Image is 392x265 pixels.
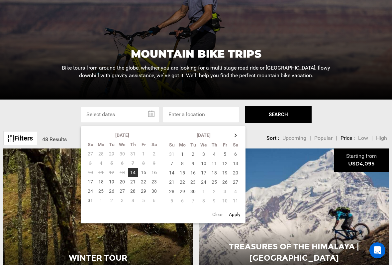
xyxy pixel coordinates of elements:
input: Select dates [81,106,159,123]
span: High [376,135,387,141]
span: Upcoming [282,135,306,141]
th: [DATE] [177,131,230,140]
span: 48 Results [42,136,67,142]
button: Clear [210,208,225,220]
li: | [336,134,337,142]
div: Open Intercom Messenger [369,242,385,258]
h1: Mountain Bike Trips [55,49,337,59]
a: Filters [3,131,37,145]
span: Low [358,135,368,141]
li: Sort : [266,134,279,142]
input: Enter a location [163,106,239,123]
button: Apply [227,208,243,220]
img: btn-icon.svg [8,135,14,142]
th: [DATE] [96,131,149,140]
button: SEARCH [245,106,312,123]
li: | [310,134,311,142]
li: | [371,134,373,142]
span: Popular [314,135,333,141]
li: Price : [341,134,355,142]
p: Bike tours from around the globe, whether you are looking for a multi stage road ride or [GEOGRAP... [55,64,337,79]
